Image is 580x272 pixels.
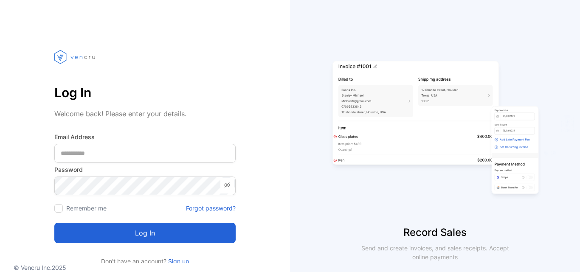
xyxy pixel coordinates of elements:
p: Record Sales [290,225,580,240]
p: Welcome back! Please enter your details. [54,109,236,119]
img: vencru logo [54,34,97,80]
label: Password [54,165,236,174]
label: Email Address [54,132,236,141]
p: Don't have an account? [54,257,236,266]
img: slider image [329,34,541,225]
a: Forgot password? [186,204,236,213]
label: Remember me [66,205,107,212]
button: Log in [54,223,236,243]
a: Sign up [166,258,189,265]
p: Send and create invoices, and sales receipts. Accept online payments [354,244,517,261]
p: Log In [54,82,236,103]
